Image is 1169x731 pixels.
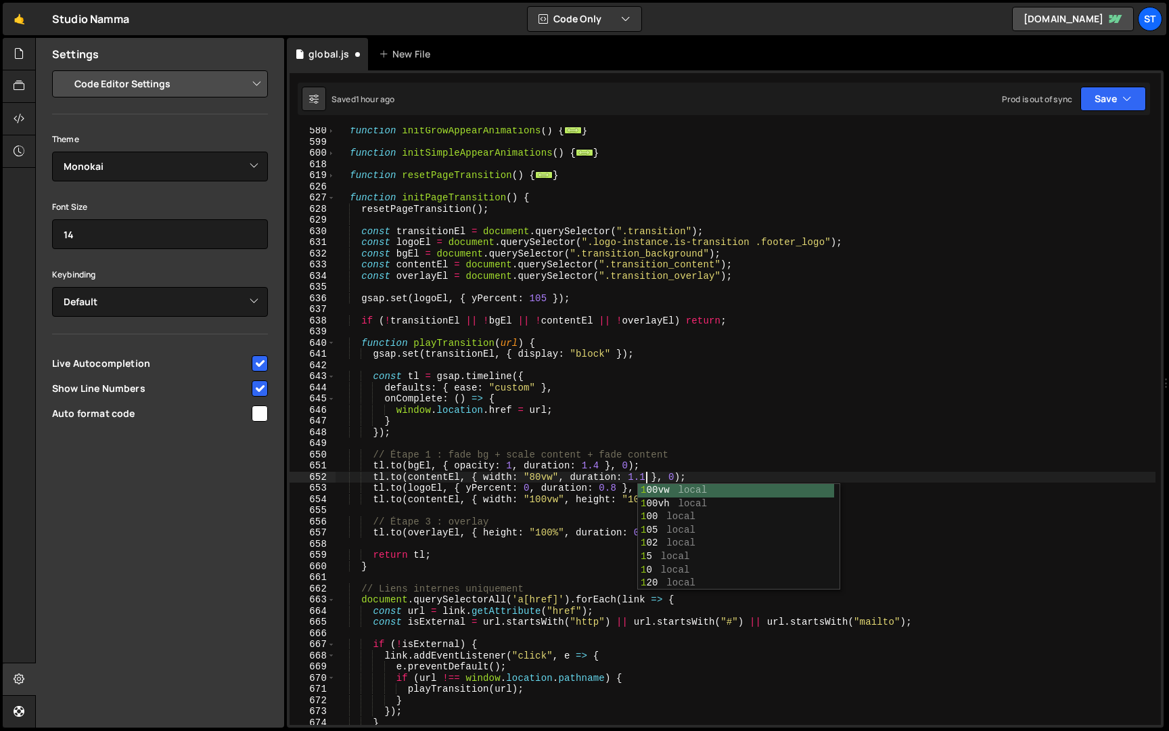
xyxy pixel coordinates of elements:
[290,382,336,394] div: 644
[290,271,336,282] div: 634
[290,338,336,349] div: 640
[290,282,336,293] div: 635
[52,47,99,62] h2: Settings
[290,650,336,662] div: 668
[290,494,336,506] div: 654
[290,226,336,238] div: 630
[528,7,641,31] button: Code Only
[52,200,87,214] label: Font Size
[290,550,336,561] div: 659
[52,407,250,420] span: Auto format code
[290,717,336,729] div: 674
[290,170,336,181] div: 619
[290,516,336,528] div: 656
[1080,87,1146,111] button: Save
[290,472,336,483] div: 652
[331,93,394,105] div: Saved
[356,93,395,105] div: 1 hour ago
[290,639,336,650] div: 667
[290,505,336,516] div: 655
[290,360,336,372] div: 642
[290,148,336,159] div: 600
[290,539,336,550] div: 658
[564,127,582,134] span: ...
[52,268,96,282] label: Keybinding
[308,47,349,61] div: global.js
[290,326,336,338] div: 639
[576,149,593,156] span: ...
[290,304,336,315] div: 637
[52,133,79,146] label: Theme
[290,438,336,449] div: 649
[290,405,336,416] div: 646
[290,606,336,617] div: 664
[290,293,336,305] div: 636
[290,561,336,573] div: 660
[290,248,336,260] div: 632
[290,204,336,215] div: 628
[535,171,553,179] span: ...
[52,357,250,370] span: Live Autocompletion
[290,483,336,494] div: 653
[290,695,336,707] div: 672
[290,349,336,360] div: 641
[290,673,336,684] div: 670
[1002,93,1072,105] div: Prod is out of sync
[290,628,336,640] div: 666
[290,460,336,472] div: 651
[290,237,336,248] div: 631
[52,382,250,395] span: Show Line Numbers
[1138,7,1162,31] a: St
[290,684,336,695] div: 671
[290,706,336,717] div: 673
[290,527,336,539] div: 657
[290,159,336,171] div: 618
[52,11,129,27] div: Studio Namma
[290,393,336,405] div: 645
[290,259,336,271] div: 633
[379,47,436,61] div: New File
[290,137,336,148] div: 599
[290,181,336,193] div: 626
[1012,7,1134,31] a: [DOMAIN_NAME]
[290,427,336,439] div: 648
[290,583,336,595] div: 662
[290,215,336,226] div: 629
[290,416,336,427] div: 647
[3,3,36,35] a: 🤙
[290,449,336,461] div: 650
[290,572,336,583] div: 661
[290,371,336,382] div: 643
[290,617,336,628] div: 665
[290,661,336,673] div: 669
[290,125,336,137] div: 580
[290,315,336,327] div: 638
[290,594,336,606] div: 663
[290,192,336,204] div: 627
